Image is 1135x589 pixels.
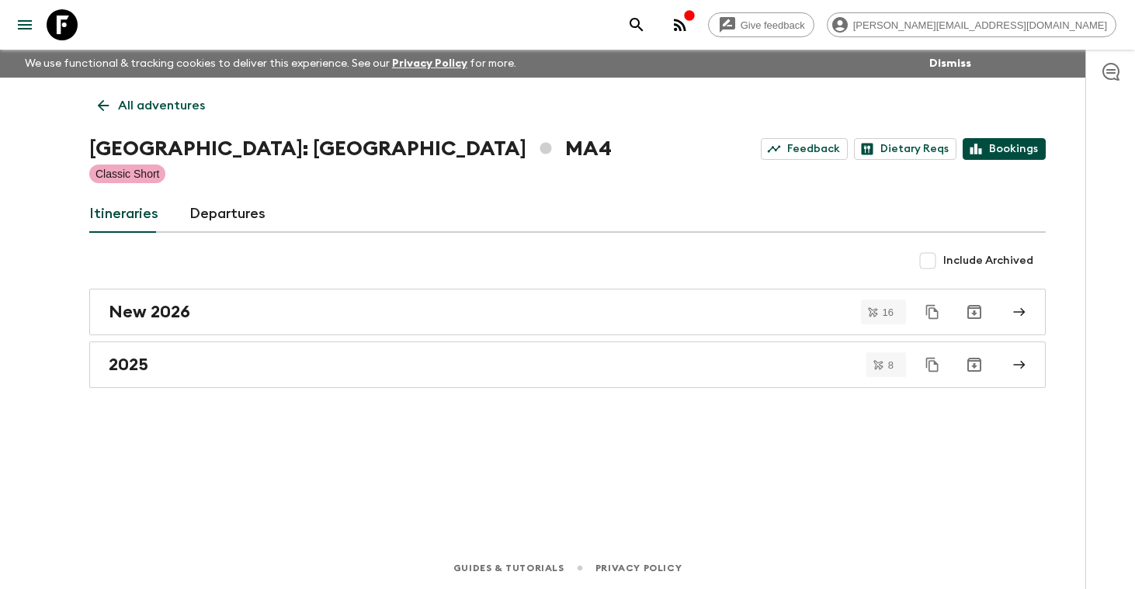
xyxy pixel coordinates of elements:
[854,138,956,160] a: Dietary Reqs
[827,12,1116,37] div: [PERSON_NAME][EMAIL_ADDRESS][DOMAIN_NAME]
[118,96,205,115] p: All adventures
[89,90,213,121] a: All adventures
[109,302,190,322] h2: New 2026
[621,9,652,40] button: search adventures
[89,341,1046,388] a: 2025
[89,289,1046,335] a: New 2026
[89,133,612,165] h1: [GEOGRAPHIC_DATA]: [GEOGRAPHIC_DATA] MA4
[89,196,158,233] a: Itineraries
[959,349,990,380] button: Archive
[9,9,40,40] button: menu
[732,19,814,31] span: Give feedback
[963,138,1046,160] a: Bookings
[392,58,467,69] a: Privacy Policy
[595,560,682,577] a: Privacy Policy
[925,53,975,74] button: Dismiss
[918,298,946,326] button: Duplicate
[845,19,1116,31] span: [PERSON_NAME][EMAIL_ADDRESS][DOMAIN_NAME]
[708,12,814,37] a: Give feedback
[95,166,159,182] p: Classic Short
[189,196,266,233] a: Departures
[761,138,848,160] a: Feedback
[453,560,564,577] a: Guides & Tutorials
[19,50,522,78] p: We use functional & tracking cookies to deliver this experience. See our for more.
[943,253,1033,269] span: Include Archived
[959,296,990,327] button: Archive
[879,360,903,370] span: 8
[109,355,148,375] h2: 2025
[873,307,903,317] span: 16
[918,351,946,379] button: Duplicate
